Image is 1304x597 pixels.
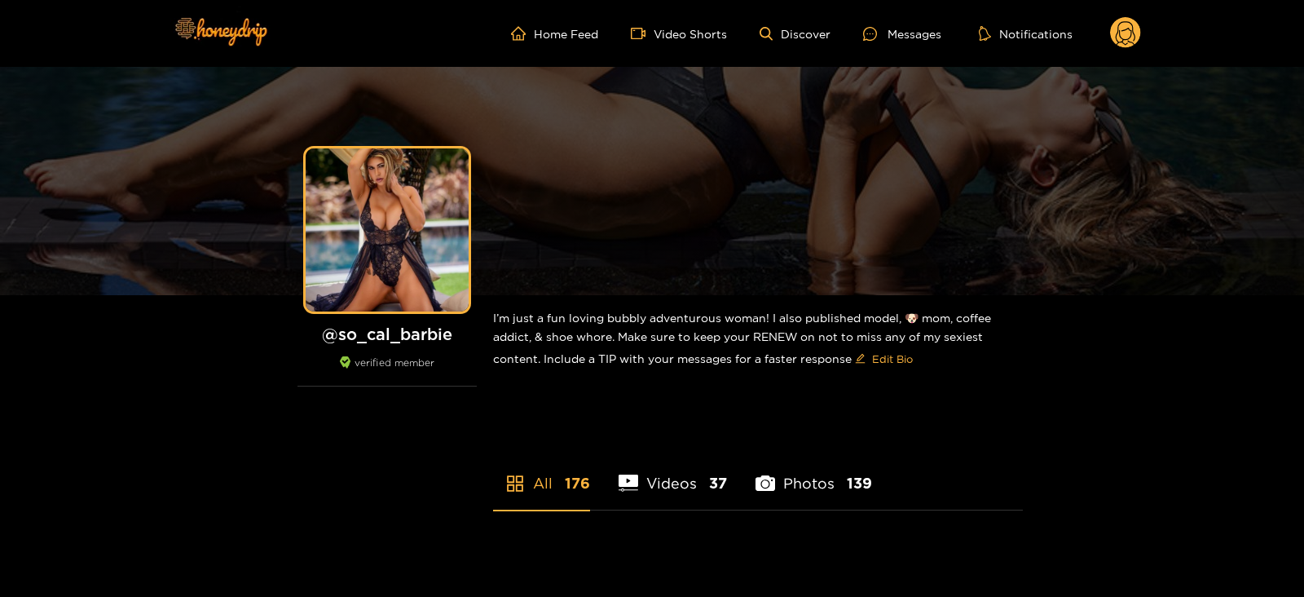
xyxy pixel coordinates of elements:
button: editEdit Bio [852,346,916,372]
span: 176 [565,473,590,493]
a: Home Feed [511,26,598,41]
span: home [511,26,534,41]
h1: @ so_cal_barbie [297,324,477,344]
button: Notifications [974,25,1077,42]
li: Photos [756,436,872,510]
a: Video Shorts [631,26,727,41]
li: Videos [619,436,727,510]
span: video-camera [631,26,654,41]
span: 139 [847,473,872,493]
span: edit [855,353,866,365]
span: appstore [505,474,525,493]
div: verified member [297,356,477,387]
li: All [493,436,590,510]
span: Edit Bio [872,351,913,367]
div: I’m just a fun loving bubbly adventurous woman! I also published model, 🐶 mom, coffee addict, & s... [493,295,1023,385]
a: Discover [760,27,830,41]
span: 37 [709,473,727,493]
div: Messages [863,24,941,43]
